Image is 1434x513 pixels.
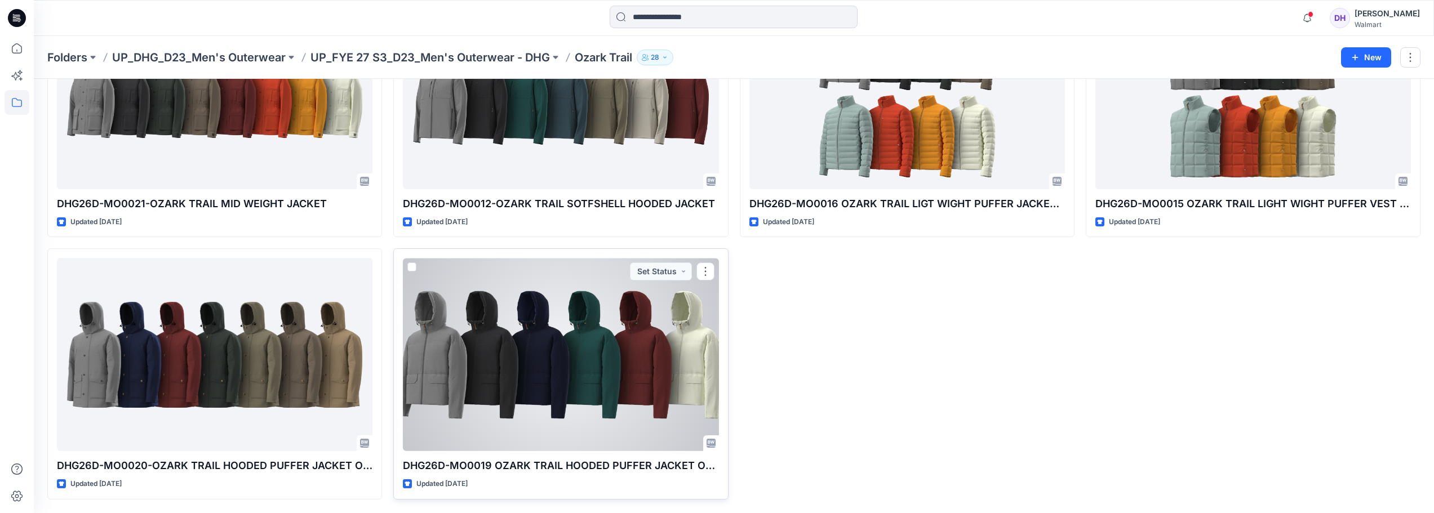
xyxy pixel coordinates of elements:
p: 28 [651,51,659,64]
div: DH [1330,8,1350,28]
p: DHG26D-MO0016 OZARK TRAIL LIGT WIGHT PUFFER JACKET OPT 1 [749,196,1065,212]
a: DHG26D-MO0019 OZARK TRAIL HOODED PUFFER JACKET OPT 2 [403,258,718,451]
p: DHG26D-MO0015 OZARK TRAIL LIGHT WIGHT PUFFER VEST OPT 2 [1095,196,1411,212]
a: Folders [47,50,87,65]
p: DHG26D-MO0019 OZARK TRAIL HOODED PUFFER JACKET OPT 2 [403,458,718,474]
p: Updated [DATE] [1109,216,1160,228]
p: DHG26D-MO0021-OZARK TRAIL MID WEIGHT JACKET [57,196,372,212]
p: Ozark Trail [575,50,632,65]
p: Updated [DATE] [416,216,468,228]
p: DHG26D-MO0020-OZARK TRAIL HOODED PUFFER JACKET OPT 3 [57,458,372,474]
p: Updated [DATE] [70,478,122,490]
a: DHG26D-MO0020-OZARK TRAIL HOODED PUFFER JACKET OPT 3 [57,258,372,451]
a: UP_DHG_D23_Men's Outerwear [112,50,286,65]
p: Updated [DATE] [763,216,814,228]
p: Updated [DATE] [416,478,468,490]
a: UP_FYE 27 S3_D23_Men's Outerwear - DHG [310,50,550,65]
div: Walmart [1355,20,1420,29]
p: Updated [DATE] [70,216,122,228]
p: DHG26D-MO0012-OZARK TRAIL SOTFSHELL HOODED JACKET [403,196,718,212]
button: 28 [637,50,673,65]
div: [PERSON_NAME] [1355,7,1420,20]
button: New [1341,47,1391,68]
